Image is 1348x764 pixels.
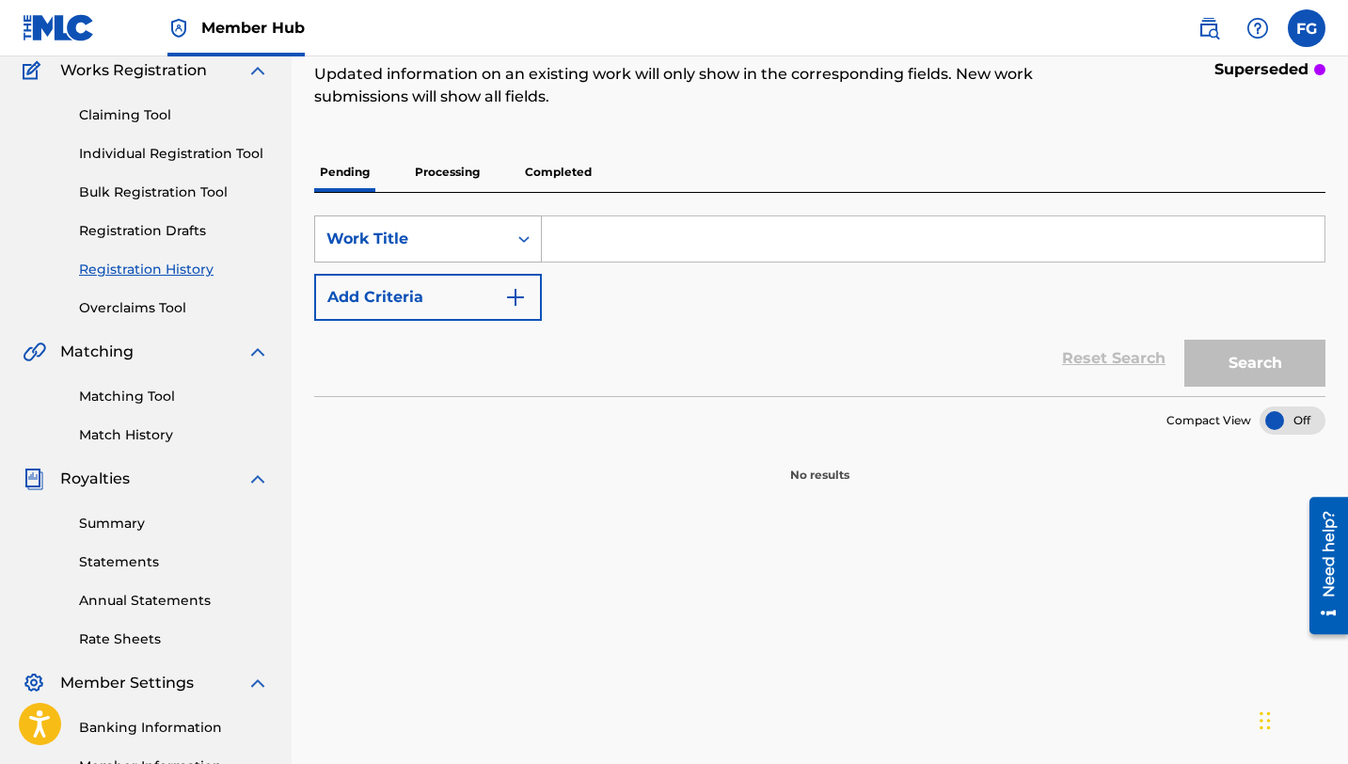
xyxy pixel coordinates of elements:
img: Matching [23,341,46,363]
img: MLC Logo [23,14,95,41]
a: Individual Registration Tool [79,144,269,164]
img: 9d2ae6d4665cec9f34b9.svg [504,286,527,309]
span: Matching [60,341,134,363]
a: Banking Information [79,718,269,738]
img: search [1197,17,1220,40]
p: superseded [1214,58,1308,81]
a: Bulk Registration Tool [79,183,269,202]
img: expand [246,59,269,82]
div: Work Title [326,228,496,250]
div: User Menu [1288,9,1325,47]
p: Completed [519,152,597,192]
a: Rate Sheets [79,629,269,649]
a: Registration Drafts [79,221,269,241]
a: Statements [79,552,269,572]
img: Royalties [23,468,45,490]
span: Member Hub [201,17,305,39]
a: Matching Tool [79,387,269,406]
a: Annual Statements [79,591,269,611]
a: Claiming Tool [79,105,269,125]
img: Works Registration [23,59,47,82]
iframe: Chat Widget [1254,674,1348,764]
p: No results [790,444,849,484]
button: Add Criteria [314,274,542,321]
img: expand [246,672,269,694]
img: help [1246,17,1269,40]
iframe: Resource Center [1295,489,1348,641]
a: Registration History [79,260,269,279]
span: Royalties [60,468,130,490]
span: Works Registration [60,59,207,82]
a: Overclaims Tool [79,298,269,318]
a: Public Search [1190,9,1228,47]
a: Summary [79,514,269,533]
p: Processing [409,152,485,192]
img: expand [246,341,269,363]
img: Top Rightsholder [167,17,190,40]
img: expand [246,468,269,490]
p: Updated information on an existing work will only show in the corresponding fields. New work subm... [314,63,1093,108]
p: Pending [314,152,375,192]
a: Match History [79,425,269,445]
span: Member Settings [60,672,194,694]
span: Compact View [1166,412,1251,429]
div: Drag [1260,692,1271,749]
img: Member Settings [23,672,45,694]
form: Search Form [314,215,1325,396]
div: Help [1239,9,1277,47]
